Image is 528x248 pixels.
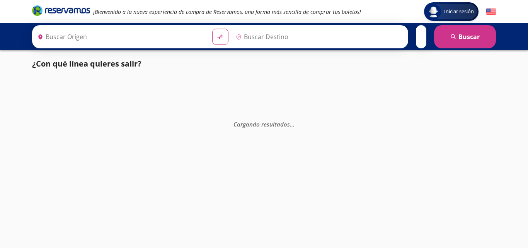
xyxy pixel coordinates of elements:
span: . [291,120,293,128]
span: . [293,120,295,128]
em: Cargando resultados [233,120,295,128]
button: Buscar [434,25,496,48]
span: Iniciar sesión [441,8,477,15]
em: ¡Bienvenido a la nueva experiencia de compra de Reservamos, una forma más sencilla de comprar tus... [93,8,361,15]
i: Brand Logo [32,5,90,16]
p: ¿Con qué línea quieres salir? [32,58,141,70]
input: Buscar Destino [233,27,404,46]
input: Buscar Origen [34,27,206,46]
span: . [290,120,291,128]
button: English [486,7,496,17]
a: Brand Logo [32,5,90,19]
